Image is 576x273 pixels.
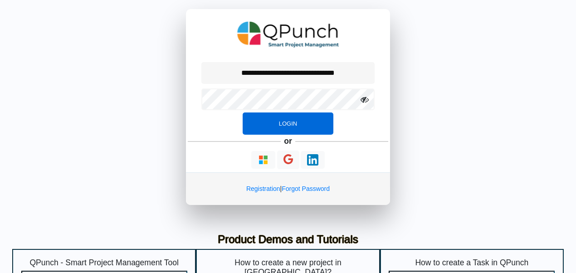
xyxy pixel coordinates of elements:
span: Login [279,120,297,127]
div: | [186,172,390,205]
button: Login [243,112,333,135]
img: Loading... [307,154,318,166]
button: Continue With Microsoft Azure [251,151,275,169]
h5: QPunch - Smart Project Management Tool [21,258,187,268]
button: Continue With LinkedIn [301,151,325,169]
h5: How to create a Task in QPunch [389,258,555,268]
img: Loading... [258,154,269,166]
img: QPunch [237,18,339,51]
a: Registration [246,185,280,192]
h5: or [283,135,294,147]
h3: Product Demos and Tutorials [19,233,557,246]
button: Continue With Google [277,151,299,169]
a: Forgot Password [282,185,330,192]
